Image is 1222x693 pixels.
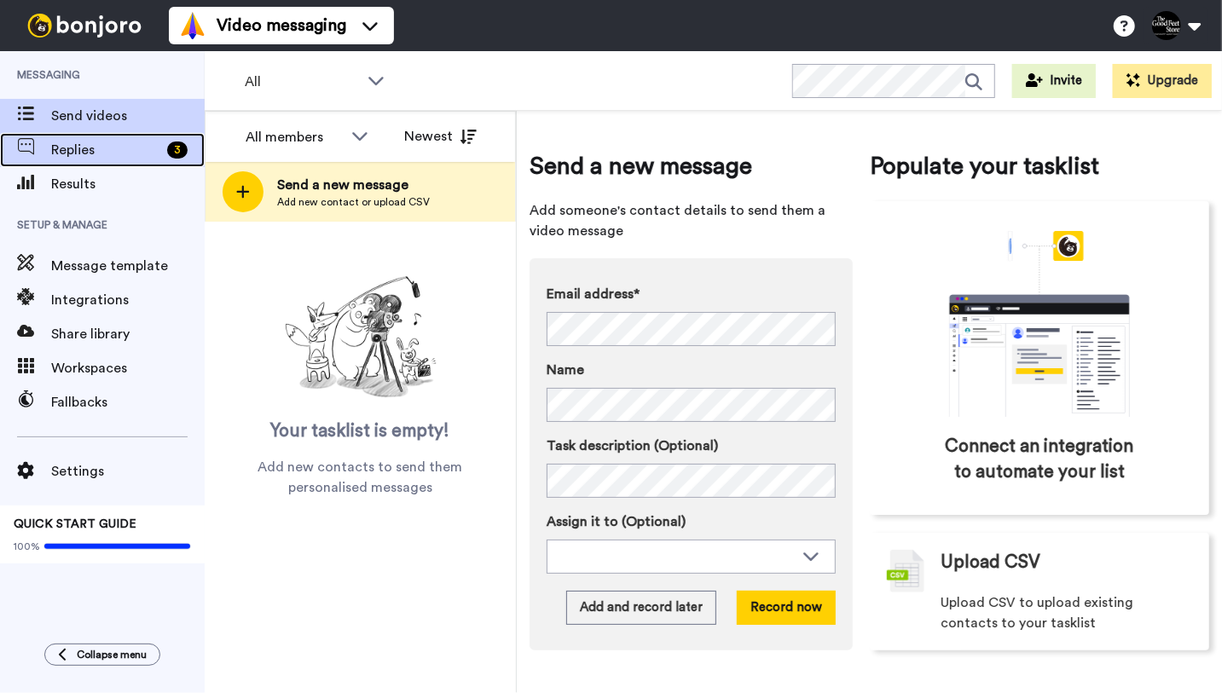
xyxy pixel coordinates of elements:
span: Name [547,360,584,380]
button: Invite [1012,64,1096,98]
span: Send videos [51,106,205,126]
span: Upload CSV [941,550,1041,575]
span: Upload CSV to upload existing contacts to your tasklist [941,592,1193,633]
span: All [245,72,359,92]
span: Connect an integration to automate your list [942,434,1138,485]
img: csv-grey.png [887,550,924,592]
div: All members [246,127,343,147]
span: Collapse menu [77,648,147,661]
button: Newest [391,119,489,153]
button: Collapse menu [44,644,160,666]
span: QUICK START GUIDE [14,518,136,530]
span: Populate your tasklist [870,149,1210,183]
span: Video messaging [217,14,346,38]
img: ready-set-action.png [275,269,446,406]
span: Workspaces [51,358,205,378]
span: Add new contact or upload CSV [277,195,430,209]
span: Fallbacks [51,392,205,413]
button: Record now [737,591,836,625]
span: Message template [51,256,205,276]
span: Add someone's contact details to send them a video message [530,200,853,241]
span: Settings [51,461,205,482]
label: Assign it to (Optional) [547,511,836,532]
span: Integrations [51,290,205,310]
div: 3 [167,141,188,159]
label: Task description (Optional) [547,436,836,456]
label: Email address* [547,284,836,304]
div: animation [912,231,1167,417]
span: Results [51,174,205,194]
span: Share library [51,324,205,344]
button: Add and record later [566,591,716,625]
button: Upgrade [1113,64,1212,98]
span: Replies [51,140,160,160]
span: Send a new message [530,149,853,183]
img: bj-logo-header-white.svg [20,14,148,38]
span: Add new contacts to send them personalised messages [230,457,490,498]
span: 100% [14,540,40,553]
span: Send a new message [277,175,430,195]
span: Your tasklist is empty! [271,419,450,444]
img: vm-color.svg [179,12,206,39]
